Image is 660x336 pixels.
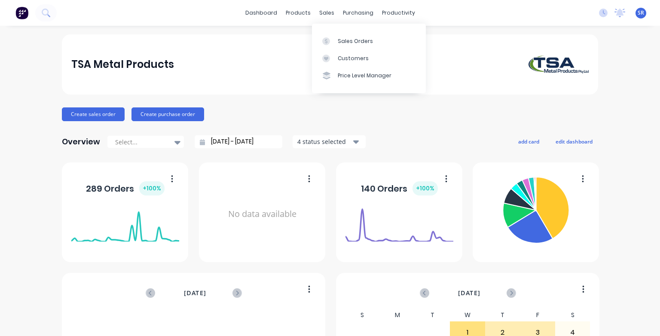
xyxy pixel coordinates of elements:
[520,309,555,321] div: F
[458,288,480,298] span: [DATE]
[339,6,378,19] div: purchasing
[338,37,373,45] div: Sales Orders
[550,136,598,147] button: edit dashboard
[297,137,351,146] div: 4 status selected
[361,181,438,195] div: 140 Orders
[71,56,174,73] div: TSA Metal Products
[345,309,380,321] div: S
[378,6,419,19] div: productivity
[312,50,426,67] a: Customers
[412,181,438,195] div: + 100 %
[62,133,100,150] div: Overview
[62,107,125,121] button: Create sales order
[638,9,644,17] span: SR
[555,309,590,321] div: S
[450,309,485,321] div: W
[485,309,520,321] div: T
[529,55,589,73] img: TSA Metal Products
[312,32,426,49] a: Sales Orders
[281,6,315,19] div: products
[415,309,450,321] div: T
[208,174,316,255] div: No data available
[312,67,426,84] a: Price Level Manager
[338,55,369,62] div: Customers
[131,107,204,121] button: Create purchase order
[139,181,165,195] div: + 100 %
[241,6,281,19] a: dashboard
[86,181,165,195] div: 289 Orders
[338,72,391,79] div: Price Level Manager
[15,6,28,19] img: Factory
[184,288,206,298] span: [DATE]
[513,136,545,147] button: add card
[315,6,339,19] div: sales
[380,309,415,321] div: M
[293,135,366,148] button: 4 status selected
